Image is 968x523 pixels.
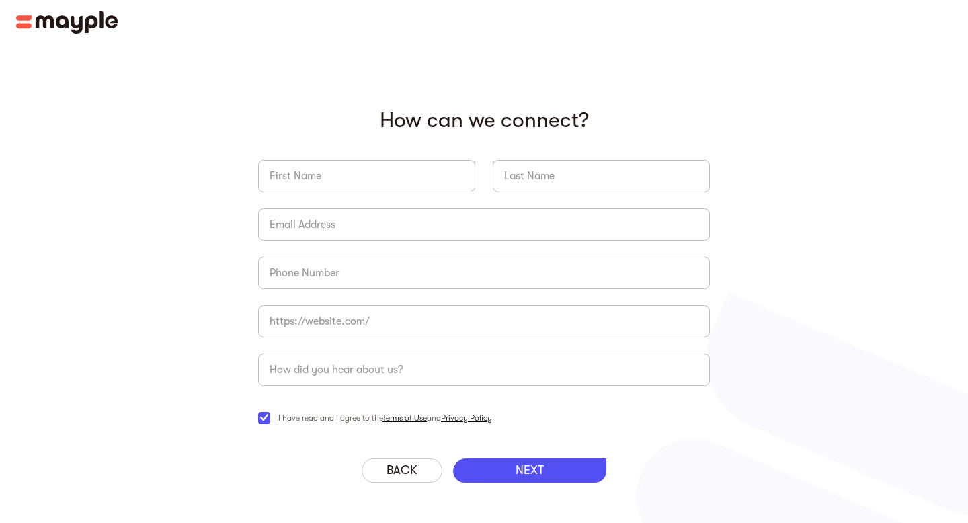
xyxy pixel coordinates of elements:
[382,413,427,423] a: Terms of Use
[258,257,710,289] input: Phone Number
[387,463,417,478] p: Back
[516,463,544,478] p: NEXT
[258,305,710,337] input: https://website.com/
[16,11,118,34] img: Mayple logo
[258,208,710,241] input: Email Address
[493,160,710,192] input: Last Name
[441,413,492,423] a: Privacy Policy
[258,160,475,192] input: First Name
[278,410,492,426] span: I have read and I agree to the and
[258,108,710,133] p: How can we connect?
[258,354,710,386] input: How did you hear about us?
